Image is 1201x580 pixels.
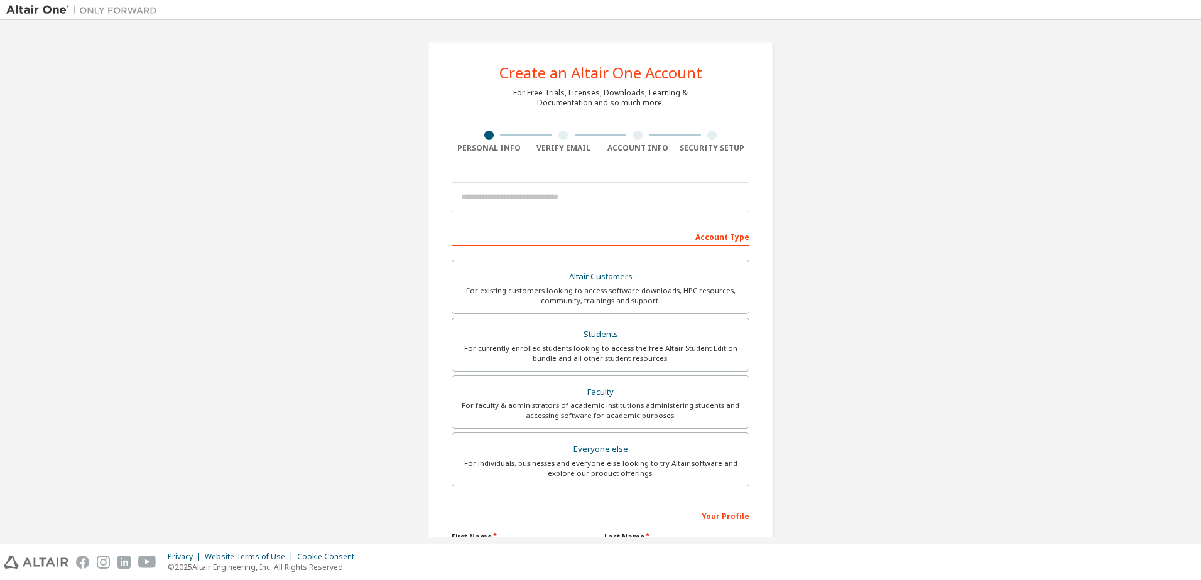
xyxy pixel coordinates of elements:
p: © 2025 Altair Engineering, Inc. All Rights Reserved. [168,562,362,572]
div: Create an Altair One Account [499,65,702,80]
div: For currently enrolled students looking to access the free Altair Student Edition bundle and all ... [460,343,741,363]
div: Your Profile [452,505,749,525]
div: For faculty & administrators of academic institutions administering students and accessing softwa... [460,400,741,421]
img: youtube.svg [138,556,156,569]
div: Privacy [168,552,205,562]
div: Personal Info [452,143,526,153]
div: Students [460,326,741,343]
div: Verify Email [526,143,601,153]
div: Website Terms of Use [205,552,297,562]
img: linkedin.svg [117,556,131,569]
img: instagram.svg [97,556,110,569]
img: facebook.svg [76,556,89,569]
div: For Free Trials, Licenses, Downloads, Learning & Documentation and so much more. [513,88,688,108]
div: For existing customers looking to access software downloads, HPC resources, community, trainings ... [460,286,741,306]
div: Everyone else [460,441,741,458]
label: Last Name [604,532,749,542]
div: Faculty [460,384,741,401]
div: Account Info [600,143,675,153]
label: First Name [452,532,597,542]
div: Security Setup [675,143,750,153]
div: For individuals, businesses and everyone else looking to try Altair software and explore our prod... [460,458,741,478]
div: Cookie Consent [297,552,362,562]
div: Account Type [452,226,749,246]
img: altair_logo.svg [4,556,68,569]
div: Altair Customers [460,268,741,286]
img: Altair One [6,4,163,16]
